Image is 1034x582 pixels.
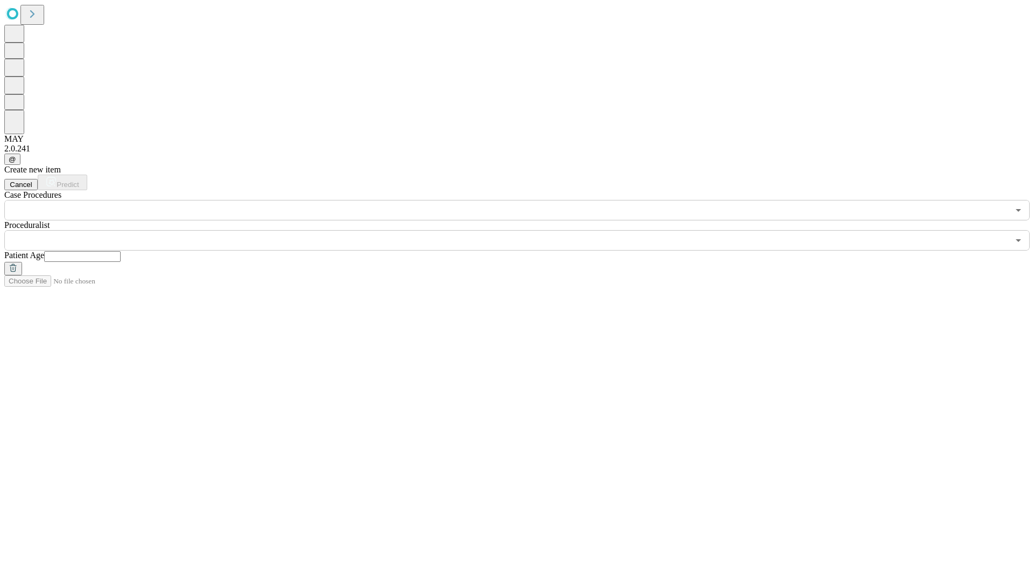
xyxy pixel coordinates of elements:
[4,179,38,190] button: Cancel
[4,165,61,174] span: Create new item
[4,134,1030,144] div: MAY
[4,144,1030,154] div: 2.0.241
[57,181,79,189] span: Predict
[1011,203,1026,218] button: Open
[9,155,16,163] span: @
[1011,233,1026,248] button: Open
[4,251,44,260] span: Patient Age
[10,181,32,189] span: Cancel
[4,154,20,165] button: @
[38,175,87,190] button: Predict
[4,190,61,199] span: Scheduled Procedure
[4,220,50,230] span: Proceduralist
